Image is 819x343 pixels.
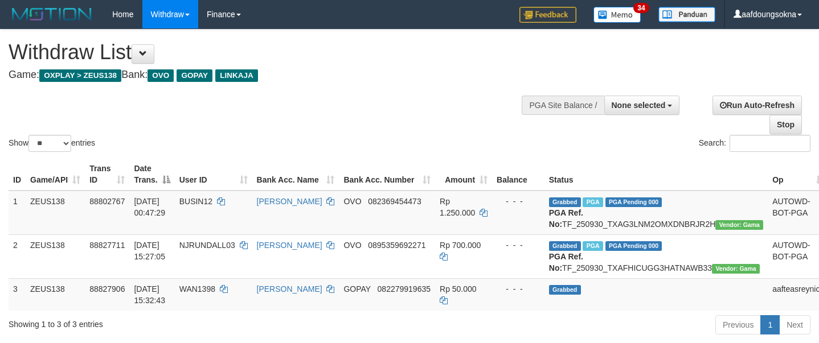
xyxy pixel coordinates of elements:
[378,284,431,294] span: Copy 082279919635 to clipboard
[175,158,252,191] th: User ID: activate to sort column ascending
[712,264,760,274] span: Vendor URL: https://trx31.1velocity.biz
[39,69,121,82] span: OXPLAY > ZEUS138
[605,241,662,251] span: PGA Pending
[129,158,174,191] th: Date Trans.: activate to sort column descending
[368,197,421,206] span: Copy 082369454473 to clipboard
[343,284,370,294] span: GOPAY
[549,252,583,272] b: PGA Ref. No:
[779,315,810,334] a: Next
[519,7,576,23] img: Feedback.jpg
[9,69,535,81] h4: Game: Bank:
[28,135,71,152] select: Showentries
[633,3,649,13] span: 34
[715,315,761,334] a: Previous
[593,7,641,23] img: Button%20Memo.svg
[583,197,603,207] span: Marked by aafsreyleap
[9,234,26,278] td: 2
[605,197,662,207] span: PGA Pending
[257,197,322,206] a: [PERSON_NAME]
[89,284,125,294] span: 88827906
[583,241,603,251] span: Marked by aafnoeunsreypich
[134,241,165,261] span: [DATE] 15:27:05
[215,69,258,82] span: LINKAJA
[134,284,165,305] span: [DATE] 15:32:43
[612,101,666,110] span: None selected
[9,158,26,191] th: ID
[699,135,810,152] label: Search:
[522,96,604,115] div: PGA Site Balance /
[544,158,768,191] th: Status
[179,284,215,294] span: WAN1398
[440,284,477,294] span: Rp 50.000
[26,191,85,235] td: ZEUS138
[252,158,339,191] th: Bank Acc. Name: activate to sort column ascending
[257,284,322,294] a: [PERSON_NAME]
[9,278,26,311] td: 3
[497,239,540,251] div: - - -
[604,96,680,115] button: None selected
[715,220,763,230] span: Vendor URL: https://trx31.1velocity.biz
[492,158,544,191] th: Balance
[9,41,535,64] h1: Withdraw List
[730,135,810,152] input: Search:
[26,234,85,278] td: ZEUS138
[658,7,715,22] img: panduan.png
[368,241,425,250] span: Copy 0895359692271 to clipboard
[769,115,802,134] a: Stop
[89,241,125,250] span: 88827711
[440,241,481,250] span: Rp 700.000
[177,69,212,82] span: GOPAY
[343,197,361,206] span: OVO
[257,241,322,250] a: [PERSON_NAME]
[89,197,125,206] span: 88802767
[549,241,581,251] span: Grabbed
[549,285,581,295] span: Grabbed
[549,197,581,207] span: Grabbed
[179,197,212,206] span: BUSIN12
[497,283,540,295] div: - - -
[760,315,780,334] a: 1
[544,234,768,278] td: TF_250930_TXAFHICUGG3HATNAWB33
[497,196,540,207] div: - - -
[148,69,174,82] span: OVO
[9,6,95,23] img: MOTION_logo.png
[26,158,85,191] th: Game/API: activate to sort column ascending
[343,241,361,250] span: OVO
[9,191,26,235] td: 1
[435,158,492,191] th: Amount: activate to sort column ascending
[179,241,235,250] span: NJRUNDALL03
[339,158,435,191] th: Bank Acc. Number: activate to sort column ascending
[544,191,768,235] td: TF_250930_TXAG3LNM2OMXDNBRJR2H
[712,96,802,115] a: Run Auto-Refresh
[9,135,95,152] label: Show entries
[549,208,583,229] b: PGA Ref. No:
[134,197,165,217] span: [DATE] 00:47:29
[9,314,333,330] div: Showing 1 to 3 of 3 entries
[85,158,129,191] th: Trans ID: activate to sort column ascending
[26,278,85,311] td: ZEUS138
[440,197,475,217] span: Rp 1.250.000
